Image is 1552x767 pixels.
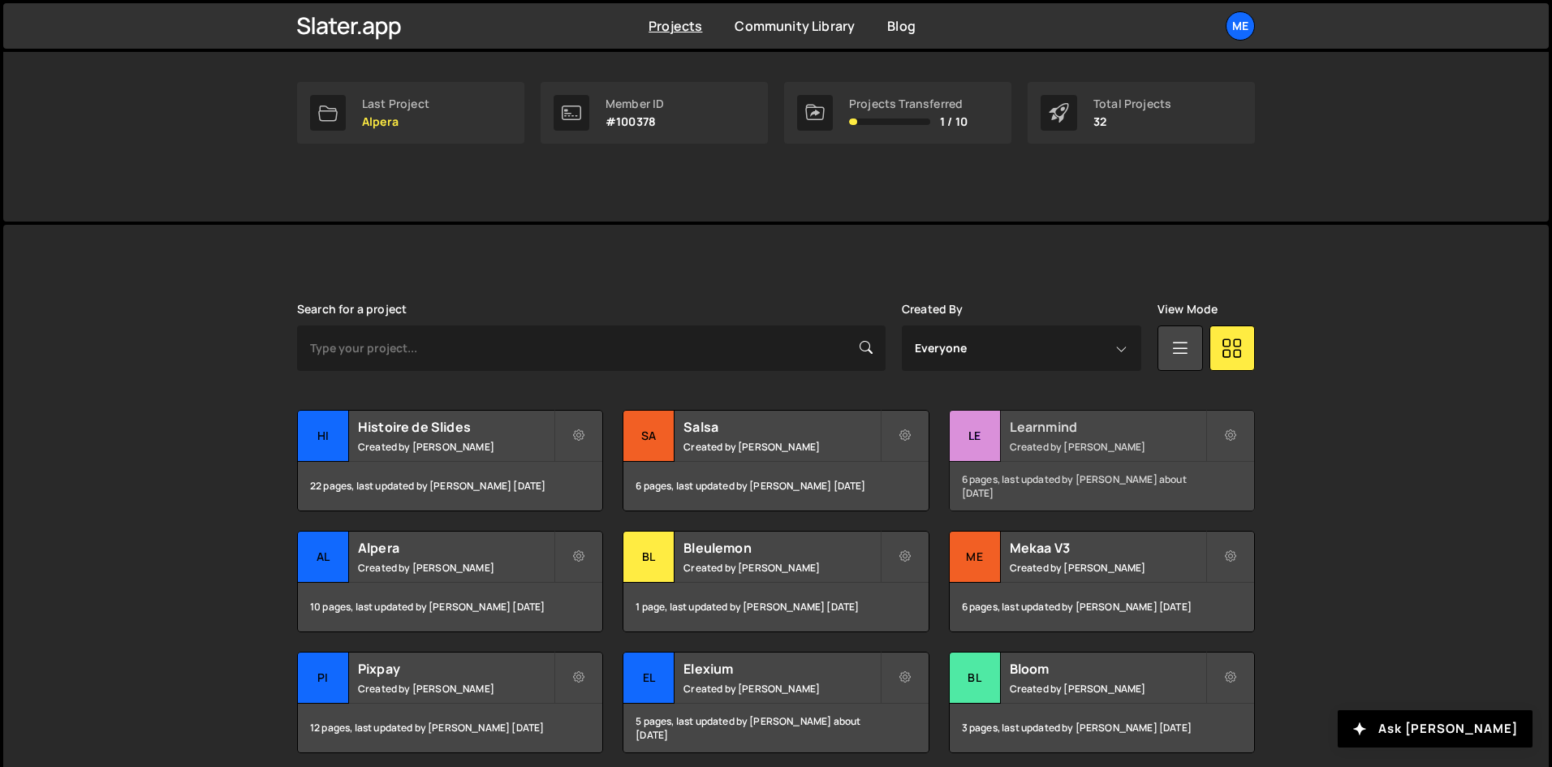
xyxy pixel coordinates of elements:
h2: Elexium [683,660,879,678]
h2: Mekaa V3 [1010,539,1205,557]
h2: Pixpay [358,660,554,678]
p: 32 [1093,115,1171,128]
a: Bl Bleulemon Created by [PERSON_NAME] 1 page, last updated by [PERSON_NAME] [DATE] [623,531,929,632]
span: 1 / 10 [940,115,968,128]
p: #100378 [606,115,664,128]
a: Community Library [735,17,855,35]
a: Al Alpera Created by [PERSON_NAME] 10 pages, last updated by [PERSON_NAME] [DATE] [297,531,603,632]
label: Created By [902,303,964,316]
h2: Alpera [358,539,554,557]
h2: Histoire de Slides [358,418,554,436]
div: 6 pages, last updated by [PERSON_NAME] [DATE] [950,583,1254,631]
a: Hi Histoire de Slides Created by [PERSON_NAME] 22 pages, last updated by [PERSON_NAME] [DATE] [297,410,603,511]
div: Hi [298,411,349,462]
div: 5 pages, last updated by [PERSON_NAME] about [DATE] [623,704,928,752]
div: Al [298,532,349,583]
p: Alpera [362,115,429,128]
div: Pi [298,653,349,704]
small: Created by [PERSON_NAME] [358,440,554,454]
a: Le Learnmind Created by [PERSON_NAME] 6 pages, last updated by [PERSON_NAME] about [DATE] [949,410,1255,511]
div: Bl [950,653,1001,704]
div: 10 pages, last updated by [PERSON_NAME] [DATE] [298,583,602,631]
small: Created by [PERSON_NAME] [1010,682,1205,696]
small: Created by [PERSON_NAME] [358,682,554,696]
h2: Learnmind [1010,418,1205,436]
a: Projects [649,17,702,35]
div: 12 pages, last updated by [PERSON_NAME] [DATE] [298,704,602,752]
button: Ask [PERSON_NAME] [1338,710,1533,748]
div: Projects Transferred [849,97,968,110]
a: Last Project Alpera [297,82,524,144]
label: View Mode [1158,303,1218,316]
h2: Bleulemon [683,539,879,557]
div: El [623,653,675,704]
div: 6 pages, last updated by [PERSON_NAME] about [DATE] [950,462,1254,511]
input: Type your project... [297,325,886,371]
div: Bl [623,532,675,583]
a: El Elexium Created by [PERSON_NAME] 5 pages, last updated by [PERSON_NAME] about [DATE] [623,652,929,753]
div: Sa [623,411,675,462]
a: Pi Pixpay Created by [PERSON_NAME] 12 pages, last updated by [PERSON_NAME] [DATE] [297,652,603,753]
a: Me Mekaa V3 Created by [PERSON_NAME] 6 pages, last updated by [PERSON_NAME] [DATE] [949,531,1255,632]
div: 22 pages, last updated by [PERSON_NAME] [DATE] [298,462,602,511]
small: Created by [PERSON_NAME] [358,561,554,575]
div: Last Project [362,97,429,110]
a: Me [1226,11,1255,41]
div: 6 pages, last updated by [PERSON_NAME] [DATE] [623,462,928,511]
a: Sa Salsa Created by [PERSON_NAME] 6 pages, last updated by [PERSON_NAME] [DATE] [623,410,929,511]
div: Member ID [606,97,664,110]
div: 3 pages, last updated by [PERSON_NAME] [DATE] [950,704,1254,752]
a: Blog [887,17,916,35]
small: Created by [PERSON_NAME] [1010,561,1205,575]
small: Created by [PERSON_NAME] [683,440,879,454]
small: Created by [PERSON_NAME] [1010,440,1205,454]
a: Bl Bloom Created by [PERSON_NAME] 3 pages, last updated by [PERSON_NAME] [DATE] [949,652,1255,753]
h2: Bloom [1010,660,1205,678]
div: Me [950,532,1001,583]
div: 1 page, last updated by [PERSON_NAME] [DATE] [623,583,928,631]
small: Created by [PERSON_NAME] [683,561,879,575]
small: Created by [PERSON_NAME] [683,682,879,696]
div: Le [950,411,1001,462]
div: Total Projects [1093,97,1171,110]
h2: Salsa [683,418,879,436]
label: Search for a project [297,303,407,316]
